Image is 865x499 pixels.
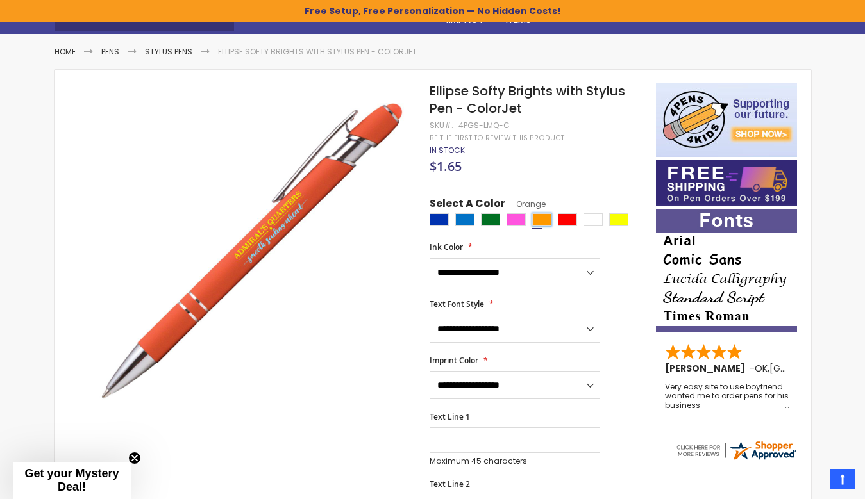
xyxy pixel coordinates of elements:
span: $1.65 [430,158,462,175]
img: 4pens.com widget logo [675,439,798,462]
div: Green [481,213,500,226]
span: Select A Color [430,197,505,214]
div: 4PGS-LMQ-C [458,120,510,131]
span: In stock [430,145,465,156]
img: font-personalization-examples [656,209,797,332]
a: Home [55,46,76,57]
span: Ink Color [430,241,463,252]
a: Stylus Pens [145,46,192,57]
div: Yellow [609,213,628,226]
div: Very easy site to use boyfriend wanted me to order pens for his business [665,382,789,410]
span: [GEOGRAPHIC_DATA] [769,362,864,375]
div: Blue [430,213,449,226]
span: - , [750,362,864,375]
p: Maximum 45 characters [430,456,600,466]
span: Imprint Color [430,355,478,366]
img: Free shipping on orders over $199 [656,160,797,206]
a: 4pens.com certificate URL [675,454,798,464]
span: Orange [505,199,546,209]
div: White [584,213,603,226]
div: Get your Mystery Deal!Close teaser [13,462,131,499]
div: Red [558,213,577,226]
div: Orange [532,213,551,226]
li: Ellipse Softy Brights with Stylus Pen - ColorJet [218,47,417,57]
a: Be the first to review this product [430,133,564,143]
img: orange-lmq-c-ellipse-softy-brights-w-stylus-colorjet_1.jpg [80,81,412,414]
img: 4pens 4 kids [656,83,797,157]
div: Availability [430,145,465,156]
strong: SKU [430,120,453,131]
span: [PERSON_NAME] [665,362,750,375]
a: Pens [101,46,119,57]
span: Text Line 2 [430,479,470,489]
span: Get your Mystery Deal! [24,467,119,493]
span: OK [755,362,768,375]
button: Close teaser [128,452,141,464]
span: Text Font Style [430,299,484,309]
div: Pink [507,213,526,226]
iframe: Google Customer Reviews [759,464,865,499]
span: Text Line 1 [430,411,470,422]
div: Blue Light [455,213,474,226]
span: Ellipse Softy Brights with Stylus Pen - ColorJet [430,82,625,117]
